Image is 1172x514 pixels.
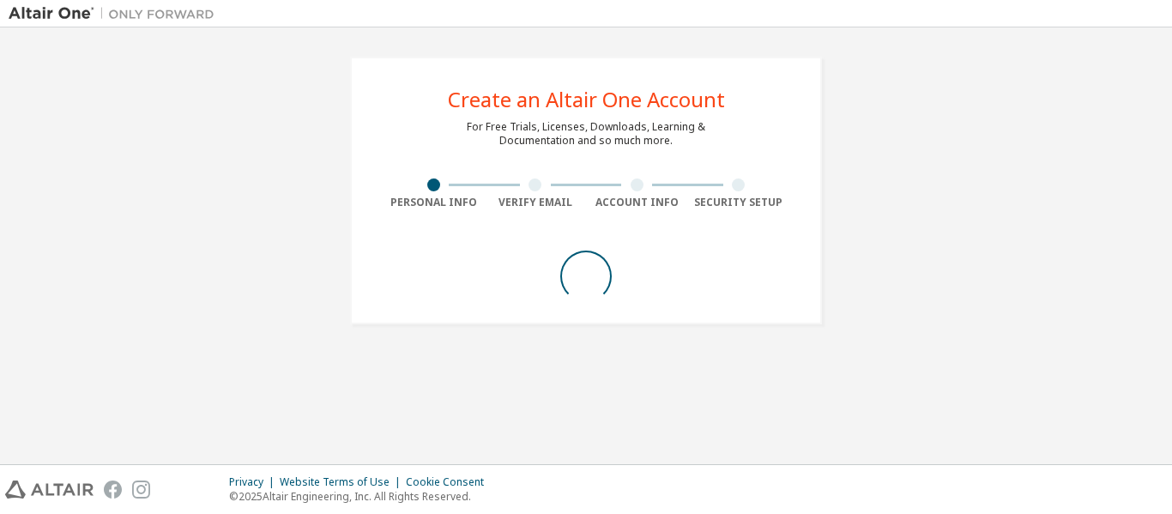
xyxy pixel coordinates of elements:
div: Privacy [229,475,280,489]
div: Cookie Consent [406,475,494,489]
div: Verify Email [485,196,587,209]
div: Website Terms of Use [280,475,406,489]
p: © 2025 Altair Engineering, Inc. All Rights Reserved. [229,489,494,504]
img: altair_logo.svg [5,481,94,499]
img: facebook.svg [104,481,122,499]
div: Security Setup [688,196,790,209]
div: Personal Info [383,196,485,209]
div: Account Info [586,196,688,209]
div: Create an Altair One Account [448,89,725,110]
div: For Free Trials, Licenses, Downloads, Learning & Documentation and so much more. [467,120,705,148]
img: Altair One [9,5,223,22]
img: instagram.svg [132,481,150,499]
